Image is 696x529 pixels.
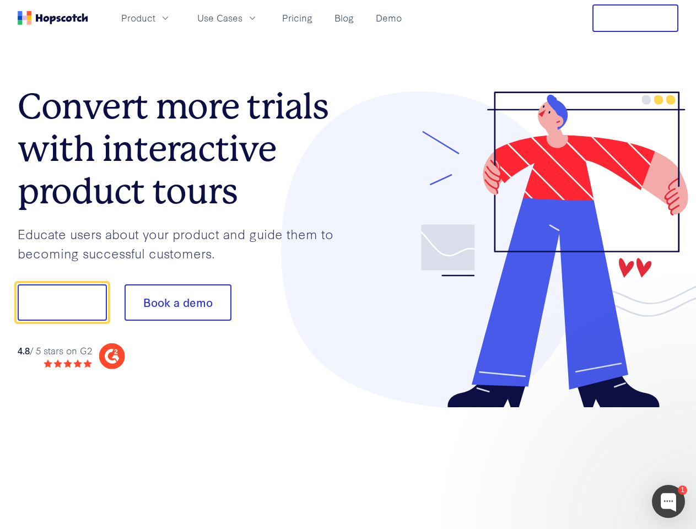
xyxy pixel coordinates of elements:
span: Use Cases [197,11,242,25]
button: Show me! [18,284,107,321]
a: Blog [330,9,358,27]
a: Demo [371,9,406,27]
button: Product [115,9,177,27]
strong: 4.8 [18,344,30,357]
p: Educate users about your product and guide them to becoming successful customers. [18,224,348,262]
div: 1 [678,485,687,495]
span: Product [121,11,155,25]
a: Home [18,11,88,25]
div: / 5 stars on G2 [18,344,92,358]
button: Free Trial [592,4,678,32]
a: Pricing [278,9,317,27]
button: Use Cases [191,9,265,27]
h1: Convert more trials with interactive product tours [18,85,348,212]
button: Book a demo [125,284,231,321]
